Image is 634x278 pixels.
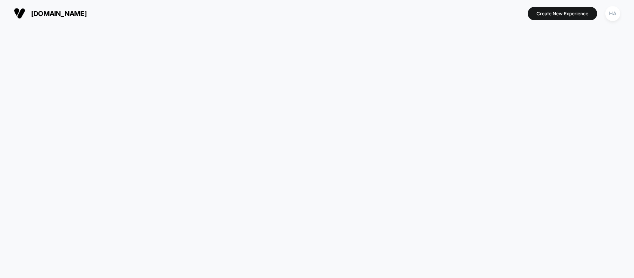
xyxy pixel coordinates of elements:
img: Visually logo [14,8,25,19]
button: [DOMAIN_NAME] [12,7,89,20]
button: Create New Experience [528,7,597,20]
button: HA [603,6,622,21]
span: [DOMAIN_NAME] [31,10,87,18]
div: HA [605,6,620,21]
